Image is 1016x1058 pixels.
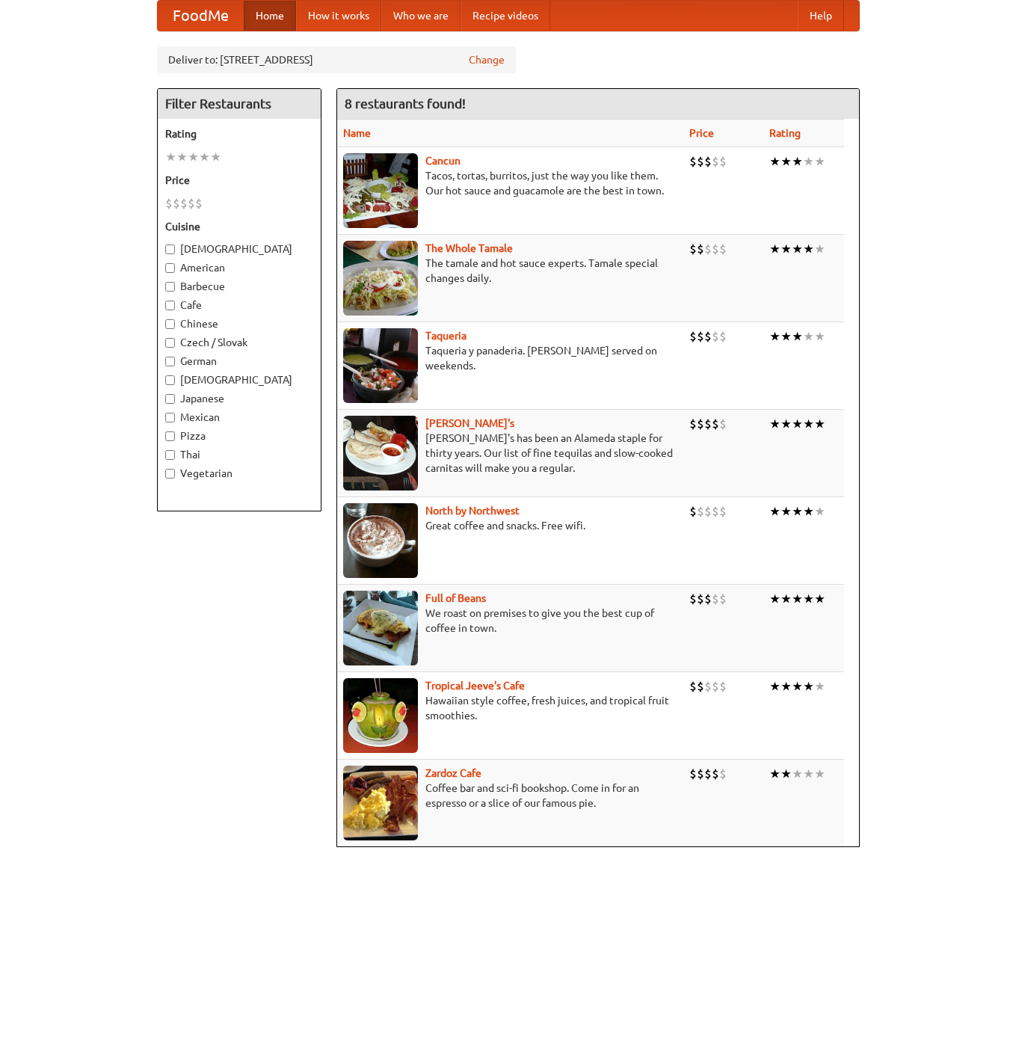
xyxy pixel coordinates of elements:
[792,766,803,782] li: ★
[769,678,781,695] li: ★
[343,168,677,198] p: Tacos, tortas, burritos, just the way you like them. Our hot sauce and guacamole are the best in ...
[425,155,461,167] a: Cancun
[165,316,313,331] label: Chinese
[803,678,814,695] li: ★
[165,319,175,329] input: Chinese
[803,416,814,432] li: ★
[803,241,814,257] li: ★
[704,328,712,345] li: $
[712,241,719,257] li: $
[165,219,313,234] h5: Cuisine
[343,693,677,723] p: Hawaiian style coffee, fresh juices, and tropical fruit smoothies.
[792,678,803,695] li: ★
[165,242,313,256] label: [DEMOGRAPHIC_DATA]
[165,469,175,479] input: Vegetarian
[425,680,525,692] a: Tropical Jeeve's Cafe
[199,149,210,165] li: ★
[425,505,520,517] a: North by Northwest
[792,591,803,607] li: ★
[188,149,199,165] li: ★
[781,153,792,170] li: ★
[781,678,792,695] li: ★
[712,678,719,695] li: $
[712,153,719,170] li: $
[781,766,792,782] li: ★
[719,503,727,520] li: $
[697,503,704,520] li: $
[469,52,505,67] a: Change
[343,241,418,316] img: wholetamale.jpg
[769,127,801,139] a: Rating
[769,241,781,257] li: ★
[165,431,175,441] input: Pizza
[188,195,195,212] li: $
[803,503,814,520] li: ★
[712,591,719,607] li: $
[173,195,180,212] li: $
[814,766,825,782] li: ★
[781,503,792,520] li: ★
[343,678,418,753] img: jeeves.jpg
[697,416,704,432] li: $
[792,416,803,432] li: ★
[769,328,781,345] li: ★
[792,328,803,345] li: ★
[697,153,704,170] li: $
[704,591,712,607] li: $
[712,766,719,782] li: $
[704,241,712,257] li: $
[461,1,550,31] a: Recipe videos
[425,592,486,604] a: Full of Beans
[195,195,203,212] li: $
[165,173,313,188] h5: Price
[781,591,792,607] li: ★
[343,503,418,578] img: north.jpg
[719,416,727,432] li: $
[704,153,712,170] li: $
[689,241,697,257] li: $
[425,767,481,779] b: Zardoz Cafe
[165,149,176,165] li: ★
[689,678,697,695] li: $
[165,466,313,481] label: Vegetarian
[343,518,677,533] p: Great coffee and snacks. Free wifi.
[165,447,313,462] label: Thai
[803,328,814,345] li: ★
[343,606,677,636] p: We roast on premises to give you the best cup of coffee in town.
[165,282,175,292] input: Barbecue
[165,428,313,443] label: Pizza
[704,766,712,782] li: $
[769,416,781,432] li: ★
[781,416,792,432] li: ★
[803,591,814,607] li: ★
[296,1,381,31] a: How it works
[343,591,418,665] img: beans.jpg
[425,330,467,342] b: Taqueria
[689,328,697,345] li: $
[689,591,697,607] li: $
[180,195,188,212] li: $
[165,338,175,348] input: Czech / Slovak
[719,153,727,170] li: $
[425,417,514,429] a: [PERSON_NAME]'s
[712,416,719,432] li: $
[343,766,418,840] img: zardoz.jpg
[244,1,296,31] a: Home
[704,416,712,432] li: $
[343,343,677,373] p: Taqueria y panaderia. [PERSON_NAME] served on weekends.
[158,89,321,119] h4: Filter Restaurants
[769,503,781,520] li: ★
[792,153,803,170] li: ★
[165,260,313,275] label: American
[697,591,704,607] li: $
[158,1,244,31] a: FoodMe
[345,96,466,111] ng-pluralize: 8 restaurants found!
[704,678,712,695] li: $
[210,149,221,165] li: ★
[343,431,677,476] p: [PERSON_NAME]'s has been an Alameda staple for thirty years. Our list of fine tequilas and slow-c...
[814,328,825,345] li: ★
[697,328,704,345] li: $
